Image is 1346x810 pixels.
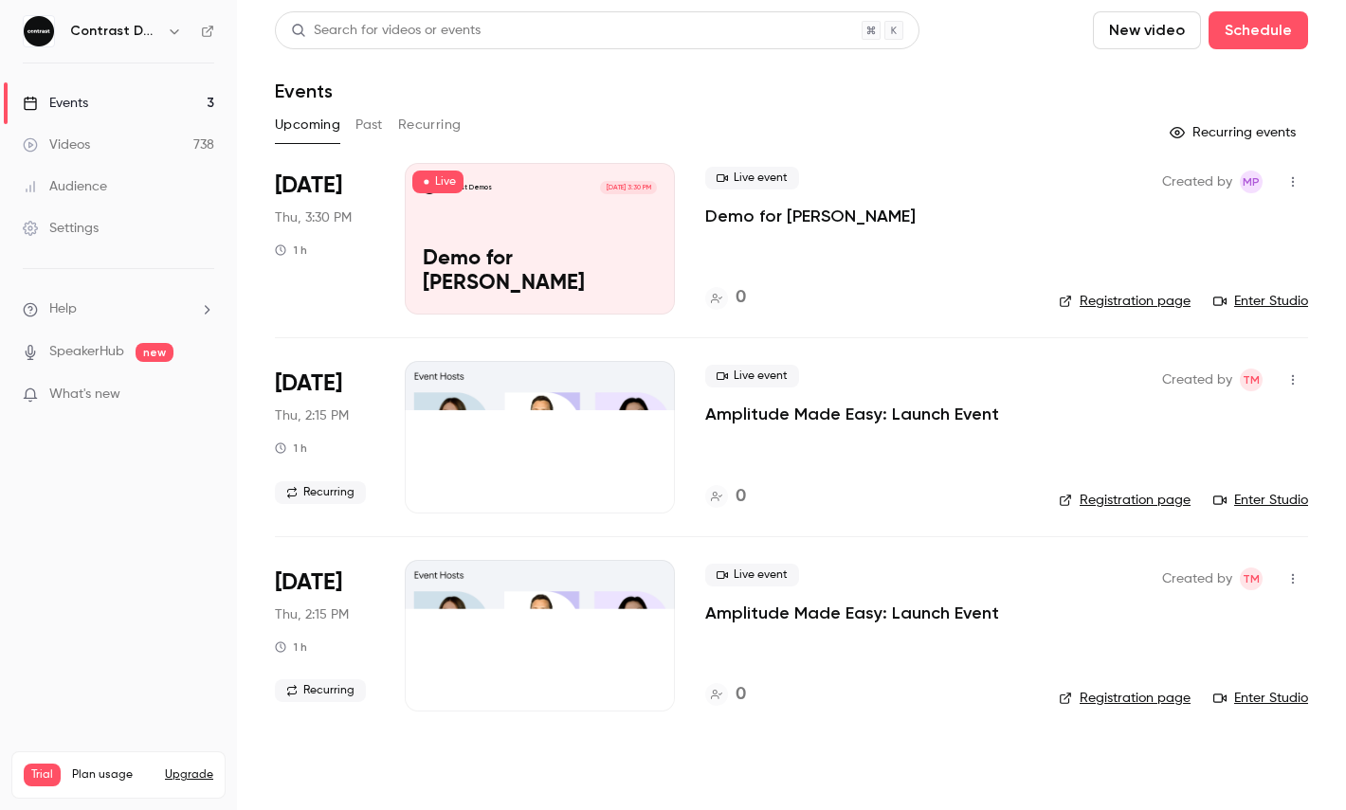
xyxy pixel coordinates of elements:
[1213,689,1308,708] a: Enter Studio
[1240,171,1263,193] span: Maxim Poulsen
[1161,117,1308,148] button: Recurring events
[1209,11,1308,49] button: Schedule
[412,171,464,193] span: Live
[1162,369,1232,391] span: Created by
[275,163,374,315] div: Oct 9 Thu, 3:30 PM (Europe/Paris)
[600,181,656,194] span: [DATE] 3:30 PM
[70,22,159,41] h6: Contrast Demos
[72,767,154,783] span: Plan usage
[1243,369,1260,391] span: TM
[705,285,746,311] a: 0
[1240,567,1263,590] span: Tim Minton
[355,110,383,140] button: Past
[49,342,124,362] a: SpeakerHub
[705,682,746,708] a: 0
[1243,567,1260,590] span: TM
[705,403,999,425] a: Amplitude Made Easy: Launch Event
[275,369,342,399] span: [DATE]
[705,564,799,586] span: Live event
[705,167,799,189] span: Live event
[705,602,999,624] a: Amplitude Made Easy: Launch Event
[24,16,54,46] img: Contrast Demos
[23,219,99,238] div: Settings
[23,135,90,154] div: Videos
[736,682,746,708] h4: 0
[405,163,675,315] a: Demo for Darren HardyContrast Demos[DATE] 3:30 PMDemo for [PERSON_NAME]
[736,484,746,510] h4: 0
[291,21,481,41] div: Search for videos or events
[1059,292,1191,311] a: Registration page
[275,605,349,624] span: Thu, 2:15 PM
[23,299,214,319] li: help-dropdown-opener
[275,361,374,513] div: Oct 16 Thu, 1:15 PM (Europe/London)
[398,110,462,140] button: Recurring
[423,247,657,297] p: Demo for [PERSON_NAME]
[275,679,366,702] span: Recurring
[275,560,374,711] div: Oct 23 Thu, 1:15 PM (Europe/London)
[49,385,120,405] span: What's new
[1213,292,1308,311] a: Enter Studio
[275,406,349,425] span: Thu, 2:15 PM
[23,177,107,196] div: Audience
[275,441,307,456] div: 1 h
[275,567,342,598] span: [DATE]
[1162,567,1232,590] span: Created by
[1240,369,1263,391] span: Tim Minton
[275,208,352,227] span: Thu, 3:30 PM
[1243,171,1260,193] span: MP
[275,481,366,504] span: Recurring
[705,205,916,227] a: Demo for [PERSON_NAME]
[23,94,88,113] div: Events
[736,285,746,311] h4: 0
[275,80,333,102] h1: Events
[1059,491,1191,510] a: Registration page
[1162,171,1232,193] span: Created by
[1213,491,1308,510] a: Enter Studio
[275,110,340,140] button: Upcoming
[136,343,173,362] span: new
[441,183,492,192] p: Contrast Demos
[275,243,307,258] div: 1 h
[165,767,213,783] button: Upgrade
[1093,11,1201,49] button: New video
[275,171,342,201] span: [DATE]
[49,299,77,319] span: Help
[24,764,61,786] span: Trial
[275,639,307,655] div: 1 h
[1059,689,1191,708] a: Registration page
[705,484,746,510] a: 0
[705,365,799,387] span: Live event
